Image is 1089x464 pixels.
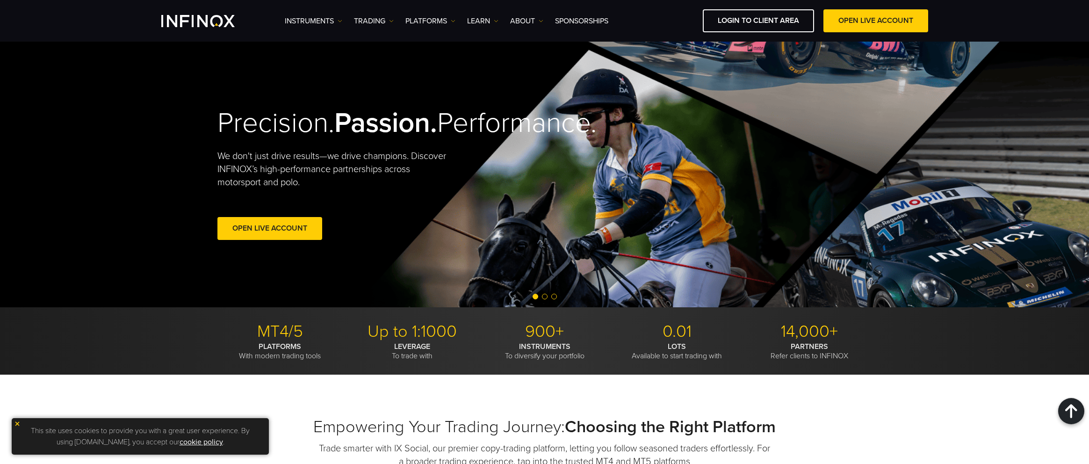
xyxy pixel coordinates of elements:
strong: INSTRUMENTS [519,342,570,351]
p: 14,000+ [747,321,872,342]
strong: LEVERAGE [394,342,430,351]
p: Up to 1:1000 [350,321,475,342]
p: Refer clients to INFINOX [747,342,872,361]
a: INFINOX Logo [161,15,257,27]
p: To diversify your portfolio [482,342,607,361]
h2: Precision. Performance. [217,106,512,140]
strong: Passion. [334,106,437,140]
a: Open Live Account [217,217,322,240]
a: PLATFORMS [405,15,455,27]
strong: Choosing the Right Platform [565,417,776,437]
p: We don't just drive results—we drive champions. Discover INFINOX’s high-performance partnerships ... [217,150,453,189]
p: 0.01 [614,321,740,342]
a: LOGIN TO CLIENT AREA [703,9,814,32]
a: ABOUT [510,15,543,27]
a: Learn [467,15,498,27]
p: Available to start trading with [614,342,740,361]
span: Go to slide 3 [551,294,557,299]
p: This site uses cookies to provide you with a great user experience. By using [DOMAIN_NAME], you a... [16,423,264,450]
strong: PLATFORMS [259,342,301,351]
a: cookie policy [180,437,223,447]
strong: PARTNERS [791,342,828,351]
a: Instruments [285,15,342,27]
p: With modern trading tools [217,342,343,361]
strong: LOTS [668,342,686,351]
p: To trade with [350,342,475,361]
a: TRADING [354,15,394,27]
p: MT4/5 [217,321,343,342]
span: Go to slide 1 [533,294,538,299]
a: OPEN LIVE ACCOUNT [823,9,928,32]
a: SPONSORSHIPS [555,15,608,27]
p: 900+ [482,321,607,342]
img: yellow close icon [14,420,21,427]
span: Go to slide 2 [542,294,548,299]
h2: Empowering Your Trading Journey: [217,417,872,437]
